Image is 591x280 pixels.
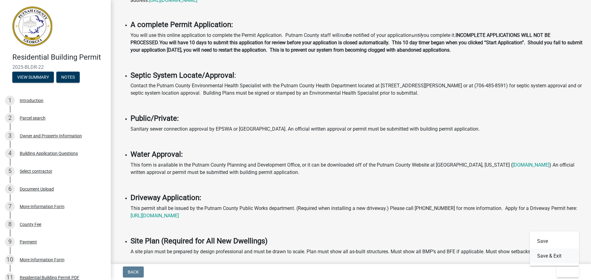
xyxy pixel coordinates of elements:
p: A site plan must be prepared by design professional and must be drawn to scale. Plan must show al... [131,248,584,255]
div: More Information Form [20,204,64,209]
div: Residential Building Permit PDF [20,275,79,280]
span: Exit [561,270,570,274]
button: Back [123,266,144,278]
i: not [340,32,347,38]
div: Parcel search [20,116,46,120]
span: Back [128,270,139,274]
div: Introduction [20,98,43,103]
div: 6 [5,184,15,194]
div: Building Application Questions [20,151,78,156]
button: Notes [56,72,80,83]
div: Exit [530,231,579,266]
strong: Driveway Application: [131,193,201,202]
div: 8 [5,219,15,229]
div: More Information Form [20,258,64,262]
div: 10 [5,255,15,265]
wm-modal-confirm: Summary [12,75,54,80]
p: This permit shall be issued by the Putnam County Public Works department. (Required when installi... [131,205,584,219]
strong: You will have 10 days to submit this application for review before your application is closed aut... [131,40,582,53]
div: 4 [5,148,15,158]
span: 2025-BLDR-22 [12,64,98,70]
div: Select contractor [20,169,52,173]
strong: A complete Permit Application: [131,20,233,29]
strong: Site Plan (Required for All New Dwellings) [131,237,267,245]
strong: Septic System Locate/Approval [131,71,234,80]
p: Sanitary sewer connection approval by EPSWA or [GEOGRAPHIC_DATA]. An official written approval or... [131,125,584,133]
div: 9 [5,237,15,247]
h4: Residential Building Permit [12,53,106,62]
strong: Water Approval: [131,150,183,159]
h4: : [131,71,584,80]
div: Document Upload [20,187,54,191]
button: Exit [557,266,579,278]
button: View Summary [12,72,54,83]
a: [DOMAIN_NAME] [513,162,549,168]
p: You will use this online application to complete the Permit Application. Putnam County staff will... [131,32,584,54]
div: Owner and Property Information [20,134,82,138]
div: Payment [20,240,37,244]
div: County Fee [20,222,41,227]
div: 7 [5,202,15,211]
i: until [412,32,421,38]
img: Putnam County, Georgia [12,6,52,46]
wm-modal-confirm: Notes [56,75,80,80]
p: Contact the Putnam County Environmental Health Specialist with the Putnam County Health Departmen... [131,82,584,97]
strong: INCOMPLETE APPLICATIONS WILL NOT BE PROCESSED [131,32,550,45]
div: 1 [5,96,15,105]
p: This form is available in the Putnam County Planning and Development Office, or it can be downloa... [131,161,584,176]
button: Save & Exit [530,249,579,263]
strong: Public/Private: [131,114,179,123]
div: 3 [5,131,15,141]
a: [URL][DOMAIN_NAME] [131,213,179,219]
button: Save [530,234,579,249]
div: 5 [5,166,15,176]
div: 2 [5,113,15,123]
